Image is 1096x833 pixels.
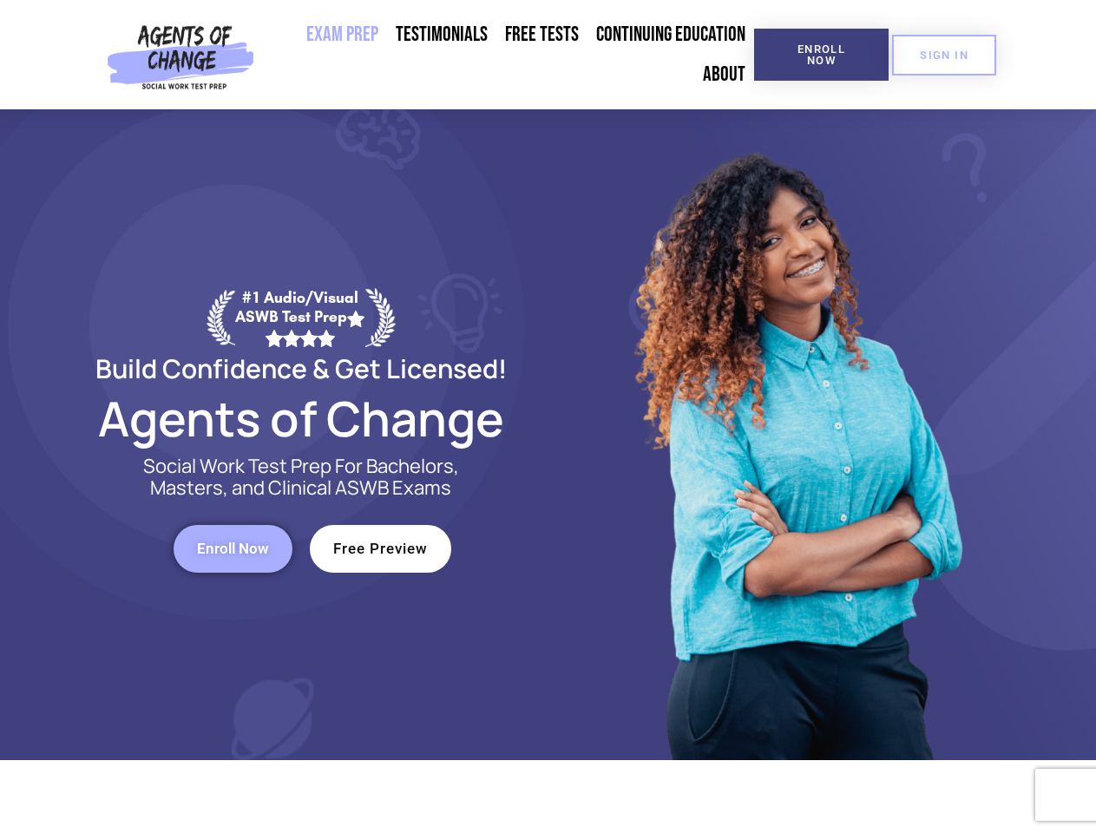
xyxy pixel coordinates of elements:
p: Social Work Test Prep For Bachelors, Masters, and Clinical ASWB Exams [123,456,479,499]
div: #1 Audio/Visual ASWB Test Prep [235,288,365,346]
a: Enroll Now [174,525,292,573]
h2: Build Confidence & Get Licensed! [54,356,548,381]
h2: Agents of Change [54,398,548,438]
a: About [694,55,754,95]
span: Free Preview [333,541,428,556]
a: Free Preview [310,525,451,573]
span: Enroll Now [197,541,269,556]
img: Website Image 1 (1) [622,109,969,760]
span: Enroll Now [782,43,861,66]
a: Enroll Now [754,29,889,81]
a: Testimonials [387,15,496,55]
a: Continuing Education [587,15,754,55]
span: SIGN IN [920,49,968,61]
nav: Menu [261,15,754,95]
a: SIGN IN [892,35,996,75]
a: Free Tests [496,15,587,55]
a: Exam Prep [298,15,387,55]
